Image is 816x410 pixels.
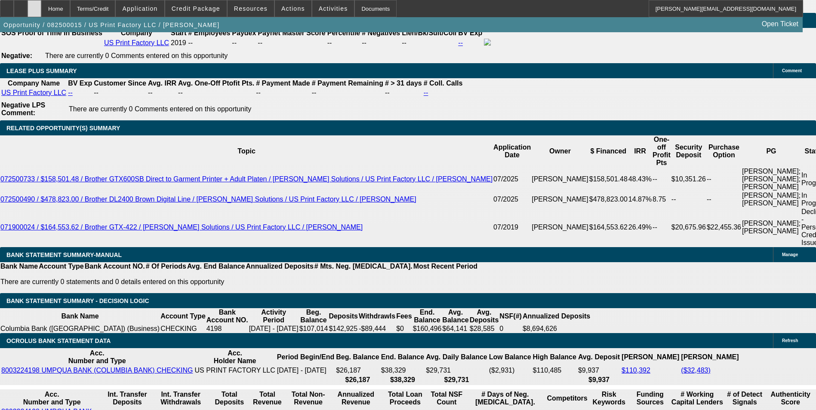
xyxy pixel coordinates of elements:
th: [PERSON_NAME] [621,349,680,365]
th: IRR [628,135,652,167]
td: $26,187 [336,366,379,375]
th: NSF(#) [499,308,522,324]
th: Competitors [546,390,588,407]
td: -- [706,167,742,191]
th: Purchase Option [706,135,742,167]
th: Total Deposits [211,390,248,407]
th: Annualized Deposits [245,262,314,271]
button: Actions [275,0,311,17]
td: -- [178,89,255,97]
td: [PERSON_NAME] [531,191,589,208]
td: 2019 [170,38,187,48]
th: Withdrawls [358,308,396,324]
b: # Negatives [362,29,400,37]
td: [DATE] - [DATE] [277,366,335,375]
td: $160,496 [413,324,442,333]
th: $26,187 [336,376,379,384]
span: Refresh [782,338,798,343]
th: Beg. Balance [336,349,379,365]
b: Lien/Bk/Suit/Coll [402,29,456,37]
button: Credit Package [165,0,227,17]
b: Percentile [327,29,360,37]
td: ($2,931) [489,366,532,375]
th: # Mts. Neg. [MEDICAL_DATA]. [314,262,413,271]
span: Opportunity / 082500015 / US Print Factory LLC / [PERSON_NAME] [3,21,219,28]
td: 8.75 [652,191,671,208]
a: 071900024 / $164,553.62 / Brother GTX-422 / [PERSON_NAME] Solutions / US Print Factory LLC / [PER... [0,223,363,231]
td: -- [148,89,177,97]
td: -- [256,89,310,97]
td: [PERSON_NAME]; [PERSON_NAME] [742,191,801,208]
th: Funding Sources [630,390,670,407]
a: Open Ticket [758,17,802,31]
td: $478,823.00 [589,191,628,208]
td: $29,731 [425,366,488,375]
th: Bank Account NO. [206,308,249,324]
th: Annualized Revenue [331,390,381,407]
div: -- [327,39,360,47]
span: Bank Statement Summary - Decision Logic [6,297,149,304]
td: -- [706,191,742,208]
td: 48.43% [628,167,652,191]
th: Period Begin/End [277,349,335,365]
span: Manage [782,252,798,257]
span: Credit Package [172,5,220,12]
td: -- [652,208,671,247]
th: Security Deposit [671,135,706,167]
td: [PERSON_NAME] [531,167,589,191]
a: US Print Factory LLC [104,39,169,46]
th: Int. Transfer Withdrawals [151,390,210,407]
th: High Balance [533,349,577,365]
th: $29,731 [425,376,488,384]
td: -$89,444 [358,324,396,333]
td: $142,925 [328,324,358,333]
img: facebook-icon.png [484,39,491,46]
span: OCROLUS BANK STATEMENT DATA [6,337,111,344]
b: Customer Since [94,80,146,87]
th: Int. Transfer Deposits [104,390,151,407]
td: 0 [499,324,522,333]
th: Fees [396,308,412,324]
td: [PERSON_NAME] [531,208,589,247]
td: 14.87% [628,191,652,208]
th: [PERSON_NAME] [681,349,739,365]
th: Sum of the Total NSF Count and Total Overdraft Fee Count from Ocrolus [429,390,464,407]
a: $110,392 [622,367,650,374]
b: Company Name [8,80,60,87]
b: # Coll. Calls [424,80,463,87]
td: 26.49% [628,208,652,247]
td: CHECKING [160,324,206,333]
th: Avg. Balance [442,308,469,324]
b: Paydex [232,29,256,37]
td: $107,014 [299,324,329,333]
td: 07/2025 [493,167,531,191]
div: -- [362,39,400,47]
th: $9,937 [578,376,620,384]
th: Risk Keywords [589,390,629,407]
th: Annualized Deposits [522,308,591,324]
th: # Working Capital Lenders [671,390,724,407]
th: # of Detect Signals [724,390,765,407]
td: US PRINT FACTORY LLC [194,366,276,375]
b: BV Exp [68,80,92,87]
td: -- [311,89,384,97]
td: $22,455.36 [706,208,742,247]
button: Activities [312,0,354,17]
td: $0 [396,324,412,333]
span: BANK STATEMENT SUMMARY-MANUAL [6,251,122,258]
b: Avg. IRR [148,80,176,87]
th: End. Balance [381,349,425,365]
div: -- [258,39,325,47]
th: Owner [531,135,589,167]
a: -- [458,39,463,46]
th: Acc. Holder Name [194,349,276,365]
td: -- [652,167,671,191]
td: $20,675.96 [671,208,706,247]
button: Resources [228,0,274,17]
span: Application [122,5,157,12]
td: $10,351.26 [671,167,706,191]
a: 072500733 / $158,501.48 / Brother GTX600SB Direct to Garment Printer + Adult Platen / [PERSON_NAM... [0,175,493,183]
th: # Days of Neg. [MEDICAL_DATA]. [465,390,545,407]
td: -- [671,191,706,208]
td: 07/2019 [493,208,531,247]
